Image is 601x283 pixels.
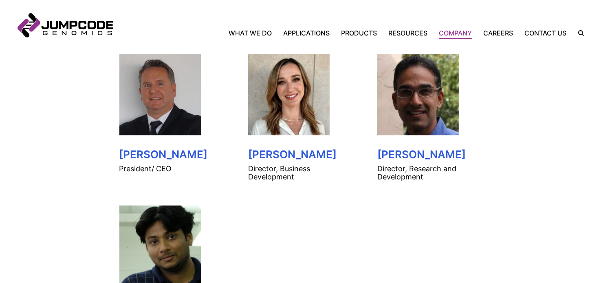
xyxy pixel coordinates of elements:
a: Contact Us [519,28,572,38]
h4: President/ CEO [119,165,224,173]
a: Company [434,28,478,38]
h4: Director, Business Development [248,165,353,181]
label: Search the site. [572,30,584,36]
h3: [PERSON_NAME] [248,148,353,161]
h4: Director, Research and Development [377,165,482,181]
a: Resources [383,28,434,38]
h3: [PERSON_NAME] [119,148,224,161]
a: Careers [478,28,519,38]
a: What We Do [229,28,278,38]
img: Mike Salter - Jumpcode CEO [119,54,201,135]
h3: [PERSON_NAME] [377,148,482,161]
a: Products [336,28,383,38]
nav: Primary Navigation [113,28,572,38]
a: Applications [278,28,336,38]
